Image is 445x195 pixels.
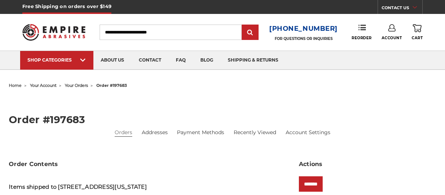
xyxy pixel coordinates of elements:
a: Reorder [352,24,372,40]
img: Empire Abrasives [22,20,85,44]
h3: Order Contents [9,160,219,169]
a: Account Settings [286,129,330,136]
h3: Actions [299,160,436,169]
a: Cart [412,24,423,40]
a: CONTACT US [382,4,422,14]
a: Payment Methods [177,129,224,136]
a: Recently Viewed [234,129,276,136]
a: your account [30,83,56,88]
a: contact [131,51,168,70]
a: your orders [65,83,88,88]
span: Reorder [352,36,372,40]
span: Cart [412,36,423,40]
a: about us [93,51,131,70]
a: shipping & returns [220,51,286,70]
input: Submit [243,25,257,40]
div: SHOP CATEGORIES [27,57,86,63]
span: Account [382,36,402,40]
p: FOR QUESTIONS OR INQUIRIES [269,36,338,41]
a: home [9,83,22,88]
a: Addresses [142,129,168,136]
a: faq [168,51,193,70]
span: order #197683 [96,83,127,88]
h5: Items shipped to [STREET_ADDRESS][US_STATE] [9,183,219,191]
a: blog [193,51,220,70]
a: Orders [115,129,132,136]
h2: Order #197683 [9,115,436,125]
a: [PHONE_NUMBER] [269,23,338,34]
